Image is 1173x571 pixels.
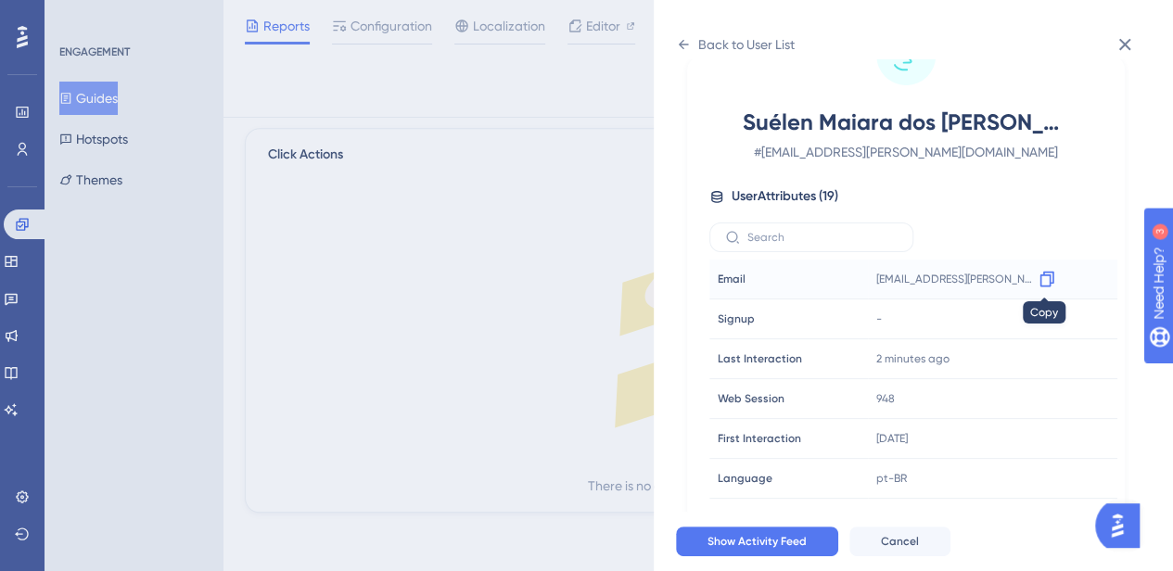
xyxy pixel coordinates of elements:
[718,431,801,446] span: First Interaction
[718,511,759,526] span: Browser
[1095,498,1151,553] iframe: UserGuiding AI Assistant Launcher
[876,432,908,445] time: [DATE]
[876,352,950,365] time: 2 minutes ago
[747,231,898,244] input: Search
[718,471,772,486] span: Language
[718,311,755,326] span: Signup
[129,9,134,24] div: 3
[718,351,802,366] span: Last Interaction
[708,534,807,549] span: Show Activity Feed
[881,534,919,549] span: Cancel
[743,108,1069,137] span: Suélen Maiara dos [PERSON_NAME] [PERSON_NAME]
[849,527,950,556] button: Cancel
[44,5,116,27] span: Need Help?
[876,272,1032,286] span: [EMAIL_ADDRESS][PERSON_NAME][DOMAIN_NAME]
[876,391,895,406] span: 948
[718,272,746,286] span: Email
[743,141,1069,163] span: # [EMAIL_ADDRESS][PERSON_NAME][DOMAIN_NAME]
[676,527,838,556] button: Show Activity Feed
[876,471,907,486] span: pt-BR
[876,311,882,326] span: -
[718,391,784,406] span: Web Session
[698,33,795,56] div: Back to User List
[732,185,838,208] span: User Attributes ( 19 )
[876,511,917,526] span: Chrome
